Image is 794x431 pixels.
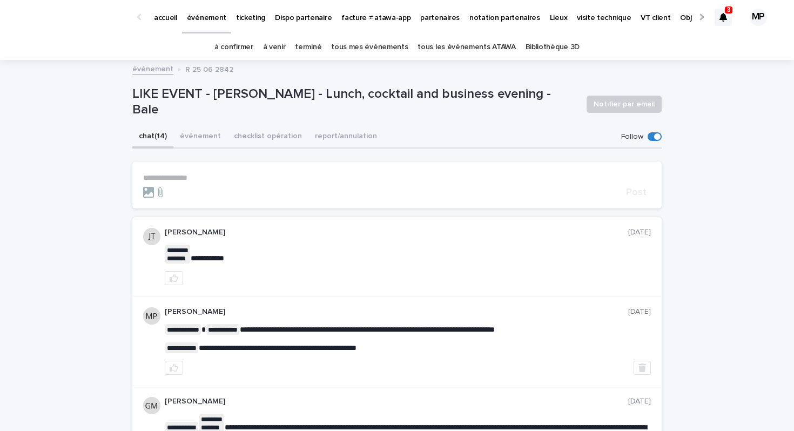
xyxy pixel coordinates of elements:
[165,361,183,375] button: like this post
[418,35,515,60] a: tous les événements ATAWA
[132,126,173,149] button: chat (14)
[132,62,173,75] a: événement
[227,126,308,149] button: checklist opération
[132,86,578,118] p: LIKE EVENT - [PERSON_NAME] - Lunch, cocktail and business evening - Bale
[628,397,651,406] p: [DATE]
[622,187,651,197] button: Post
[628,307,651,316] p: [DATE]
[263,35,286,60] a: à venir
[526,35,580,60] a: Bibliothèque 3D
[634,361,651,375] button: Delete post
[214,35,253,60] a: à confirmer
[165,307,628,316] p: [PERSON_NAME]
[587,96,662,113] button: Notifier par email
[331,35,408,60] a: tous mes événements
[165,397,628,406] p: [PERSON_NAME]
[715,9,732,26] div: 3
[185,63,233,75] p: R 25 06 2842
[165,228,628,237] p: [PERSON_NAME]
[295,35,321,60] a: terminé
[308,126,383,149] button: report/annulation
[750,9,767,26] div: MP
[22,6,126,28] img: Ls34BcGeRexTGTNfXpUC
[626,187,647,197] span: Post
[173,126,227,149] button: événement
[594,99,655,110] span: Notifier par email
[165,271,183,285] button: like this post
[727,6,731,14] p: 3
[628,228,651,237] p: [DATE]
[621,132,643,142] p: Follow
